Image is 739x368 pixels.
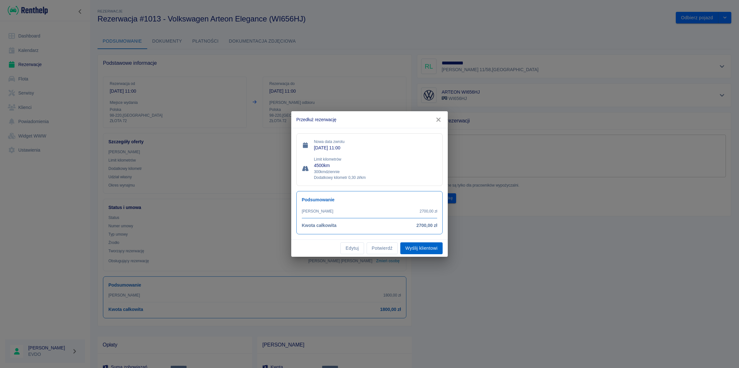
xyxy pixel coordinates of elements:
[302,222,336,229] h6: Kwota całkowita
[416,222,437,229] h6: 2700,00 zł
[314,162,437,169] p: 4500 km
[291,111,448,128] h2: Przedłuż rezerwację
[340,242,364,254] button: Edytuj
[420,208,437,214] p: 2700,00 zł
[302,208,333,214] p: [PERSON_NAME]
[314,139,437,145] p: Nowa data zwrotu
[367,242,398,254] button: Potwierdź
[314,156,437,162] p: Limit kilometrów
[314,145,437,151] p: [DATE] 11:00
[400,242,443,254] button: Wyślij klientowi
[314,175,437,180] p: Dodatkowy kilometr 0,30 zł/km
[314,169,437,175] p: 300 km dziennie
[302,197,437,203] h6: Podsumowanie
